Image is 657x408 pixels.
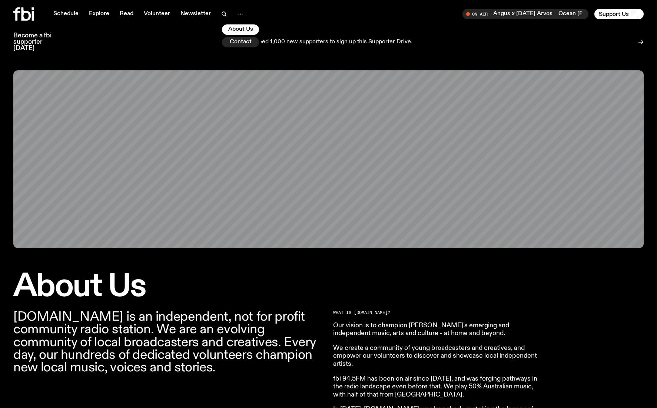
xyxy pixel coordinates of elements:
[84,9,114,19] a: Explore
[222,24,259,35] a: About Us
[599,11,629,17] span: Support Us
[115,9,138,19] a: Read
[333,344,547,368] p: We create a community of young broadcasters and creatives, and empower our volunteers to discover...
[333,375,547,399] p: fbi 94.5FM has been on air since [DATE], and was forging pathways in the radio landscape even bef...
[176,9,215,19] a: Newsletter
[462,9,588,19] button: On AirOcean [PERSON_NAME] & Angus x [DATE] ArvosOcean [PERSON_NAME] & Angus x [DATE] Arvos
[13,311,324,374] p: [DOMAIN_NAME] is an independent, not for profit community radio station. We are an evolving commu...
[594,9,644,19] button: Support Us
[13,33,61,51] h3: Become a fbi supporter [DATE]
[13,272,324,302] h1: About Us
[333,311,547,315] h2: What is [DOMAIN_NAME]?
[333,322,547,338] p: Our vision is to champion [PERSON_NAME]’s emerging and independent music, arts and culture - at h...
[139,9,175,19] a: Volunteer
[245,39,412,46] p: We need 1,000 new supporters to sign up this Supporter Drive.
[49,9,83,19] a: Schedule
[222,37,259,47] a: Contact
